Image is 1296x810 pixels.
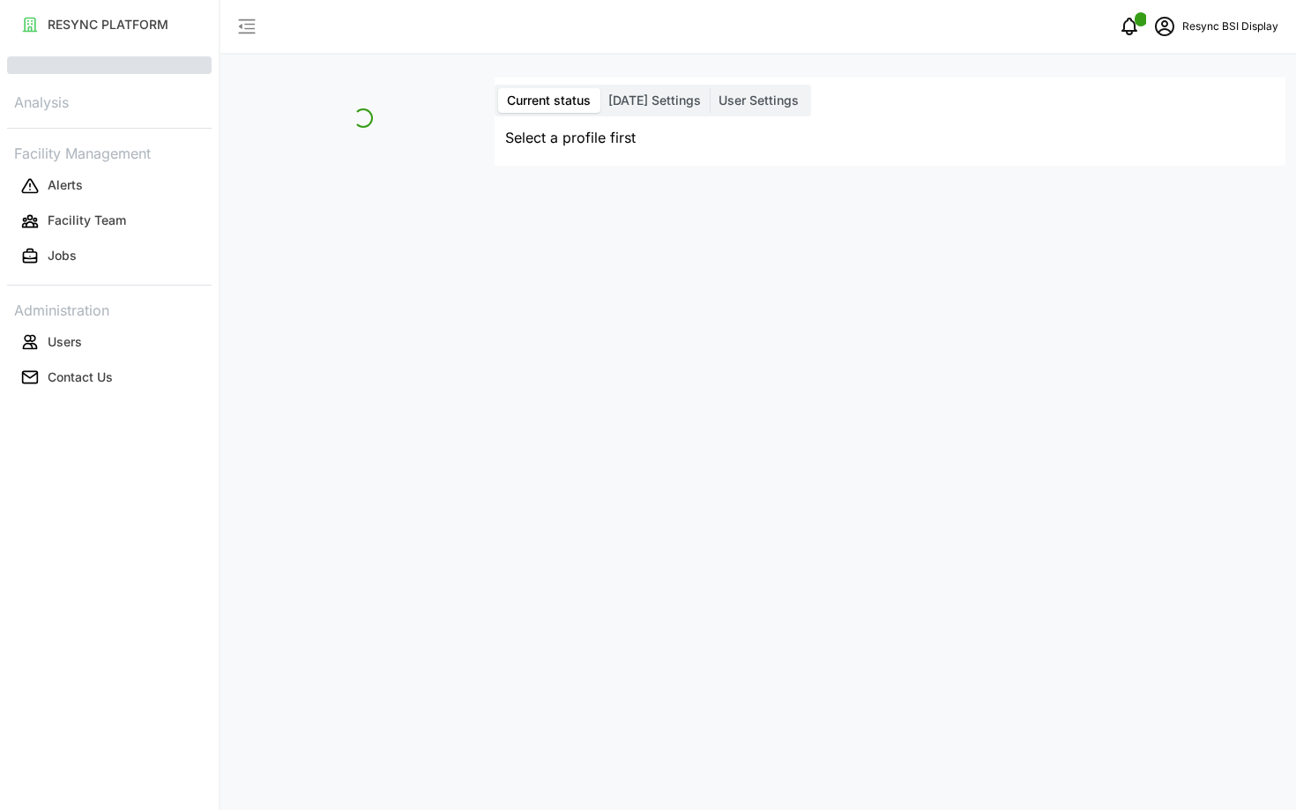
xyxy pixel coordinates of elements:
[1147,9,1182,44] button: schedule
[48,176,83,194] p: Alerts
[7,88,212,114] p: Analysis
[7,168,212,204] a: Alerts
[7,324,212,360] a: Users
[7,170,212,202] button: Alerts
[719,93,799,108] span: User Settings
[48,212,126,229] p: Facility Team
[48,333,82,351] p: Users
[495,116,1285,160] div: Select a profile first
[608,93,701,108] span: [DATE] Settings
[7,204,212,239] a: Facility Team
[7,296,212,322] p: Administration
[48,368,113,386] p: Contact Us
[507,93,591,108] span: Current status
[48,16,168,33] p: RESYNC PLATFORM
[7,205,212,237] button: Facility Team
[7,241,212,272] button: Jobs
[48,247,77,264] p: Jobs
[7,239,212,274] a: Jobs
[1182,19,1278,35] p: Resync BSI Display
[7,9,212,41] button: RESYNC PLATFORM
[7,7,212,42] a: RESYNC PLATFORM
[7,360,212,395] a: Contact Us
[7,361,212,393] button: Contact Us
[7,326,212,358] button: Users
[7,139,212,165] p: Facility Management
[1112,9,1147,44] button: notifications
